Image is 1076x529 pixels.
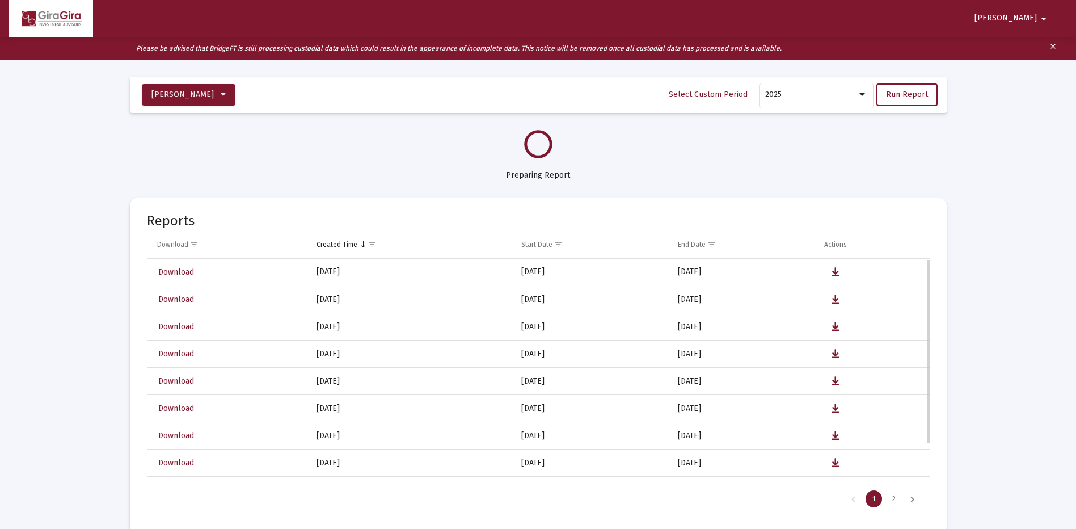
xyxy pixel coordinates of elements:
span: Show filter options for column 'Created Time' [368,240,376,249]
td: [DATE] [670,368,816,395]
div: [DATE] [317,294,505,305]
span: [PERSON_NAME] [974,14,1037,23]
td: Column Created Time [309,231,513,258]
div: [DATE] [317,430,505,442]
div: [DATE] [317,349,505,360]
div: Page 2 [885,490,902,507]
mat-card-title: Reports [147,215,195,226]
img: Dashboard [18,7,85,30]
div: Created Time [317,240,357,249]
span: 2025 [765,90,782,99]
td: Column Start Date [513,231,669,258]
td: [DATE] [513,259,669,286]
div: [DATE] [317,321,505,333]
span: [PERSON_NAME] [151,90,214,99]
span: Show filter options for column 'Start Date' [554,240,563,249]
td: [DATE] [670,259,816,286]
div: Start Date [521,240,552,249]
div: Data grid [147,231,930,515]
div: Page Navigation [147,483,930,515]
td: Column Actions [816,231,930,258]
td: Column End Date [670,231,816,258]
span: Download [158,267,194,277]
td: [DATE] [513,313,669,341]
button: Run Report [876,83,938,106]
span: Show filter options for column 'End Date' [707,240,716,249]
div: [DATE] [317,457,505,469]
td: [DATE] [670,313,816,341]
td: Column Download [147,231,309,258]
mat-icon: clear [1049,40,1057,57]
td: [DATE] [513,422,669,450]
td: [DATE] [670,450,816,477]
button: [PERSON_NAME] [142,84,235,106]
td: [DATE] [513,395,669,422]
div: [DATE] [317,266,505,278]
td: [DATE] [670,341,816,368]
td: [DATE] [670,422,816,450]
div: End Date [678,240,706,249]
td: [DATE] [513,341,669,368]
i: Please be advised that BridgeFT is still processing custodial data which could result in the appe... [136,44,782,52]
div: Download [157,240,188,249]
span: Download [158,295,194,304]
td: [DATE] [513,368,669,395]
div: Page 1 [866,490,882,507]
span: Download [158,349,194,359]
span: Select Custom Period [669,90,748,99]
span: Download [158,404,194,413]
td: [DATE] [670,477,816,504]
span: Show filter options for column 'Download' [190,240,199,249]
div: Actions [824,240,847,249]
span: Download [158,431,194,440]
span: Download [158,376,194,386]
td: [DATE] [513,477,669,504]
td: [DATE] [513,450,669,477]
span: Run Report [886,90,928,99]
td: [DATE] [670,286,816,313]
div: Previous Page [844,490,863,507]
td: [DATE] [513,286,669,313]
span: Download [158,322,194,331]
span: Download [158,458,194,468]
div: [DATE] [317,376,505,387]
button: [PERSON_NAME] [961,7,1064,30]
div: [DATE] [317,403,505,414]
td: [DATE] [670,395,816,422]
mat-icon: arrow_drop_down [1037,7,1050,30]
div: Next Page [903,490,922,507]
div: Preparing Report [130,158,947,181]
